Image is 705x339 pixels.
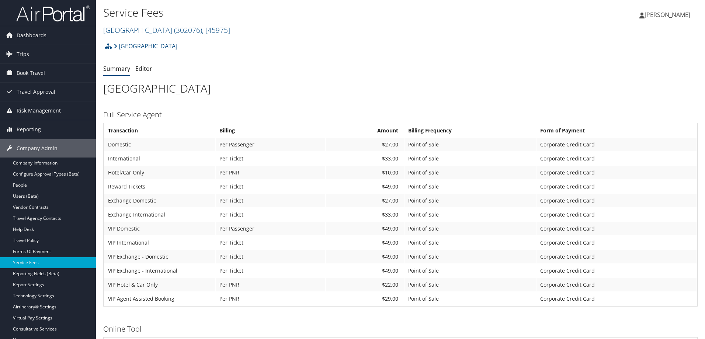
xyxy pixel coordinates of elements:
[104,124,215,137] th: Transaction
[536,222,697,235] td: Corporate Credit Card
[17,101,61,120] span: Risk Management
[17,26,46,45] span: Dashboards
[16,5,90,22] img: airportal-logo.png
[326,236,404,249] td: $49.00
[536,138,697,151] td: Corporate Credit Card
[104,166,215,179] td: Hotel/Car Only
[326,124,404,137] th: Amount
[536,166,697,179] td: Corporate Credit Card
[103,5,500,20] h1: Service Fees
[536,152,697,165] td: Corporate Credit Card
[104,278,215,291] td: VIP Hotel & Car Only
[17,120,41,139] span: Reporting
[104,292,215,305] td: VIP Agent Assisted Booking
[404,278,536,291] td: Point of Sale
[216,236,325,249] td: Per Ticket
[326,152,404,165] td: $33.00
[104,138,215,151] td: Domestic
[104,194,215,207] td: Exchange Domestic
[104,264,215,277] td: VIP Exchange - International
[216,208,325,221] td: Per Ticket
[404,292,536,305] td: Point of Sale
[404,138,536,151] td: Point of Sale
[202,25,230,35] span: , [ 45975 ]
[326,250,404,263] td: $49.00
[104,152,215,165] td: International
[17,64,45,82] span: Book Travel
[404,264,536,277] td: Point of Sale
[216,166,325,179] td: Per PNR
[216,222,325,235] td: Per Passenger
[103,81,698,96] h1: [GEOGRAPHIC_DATA]
[536,236,697,249] td: Corporate Credit Card
[216,250,325,263] td: Per Ticket
[404,236,536,249] td: Point of Sale
[536,208,697,221] td: Corporate Credit Card
[216,278,325,291] td: Per PNR
[404,166,536,179] td: Point of Sale
[216,292,325,305] td: Per PNR
[103,65,130,73] a: Summary
[104,208,215,221] td: Exchange International
[216,194,325,207] td: Per Ticket
[536,124,697,137] th: Form of Payment
[404,208,536,221] td: Point of Sale
[114,39,177,53] a: [GEOGRAPHIC_DATA]
[216,124,325,137] th: Billing
[404,152,536,165] td: Point of Sale
[104,236,215,249] td: VIP International
[326,180,404,193] td: $49.00
[216,152,325,165] td: Per Ticket
[17,45,29,63] span: Trips
[326,166,404,179] td: $10.00
[326,138,404,151] td: $27.00
[326,278,404,291] td: $22.00
[216,138,325,151] td: Per Passenger
[326,194,404,207] td: $27.00
[404,180,536,193] td: Point of Sale
[639,4,698,26] a: [PERSON_NAME]
[17,83,55,101] span: Travel Approval
[404,250,536,263] td: Point of Sale
[326,292,404,305] td: $29.00
[536,250,697,263] td: Corporate Credit Card
[103,110,698,120] h3: Full Service Agent
[404,194,536,207] td: Point of Sale
[17,139,58,158] span: Company Admin
[404,222,536,235] td: Point of Sale
[103,25,230,35] a: [GEOGRAPHIC_DATA]
[104,180,215,193] td: Reward Tickets
[536,264,697,277] td: Corporate Credit Card
[536,278,697,291] td: Corporate Credit Card
[135,65,152,73] a: Editor
[536,180,697,193] td: Corporate Credit Card
[174,25,202,35] span: ( 302076 )
[536,194,697,207] td: Corporate Credit Card
[326,264,404,277] td: $49.00
[645,11,690,19] span: [PERSON_NAME]
[326,222,404,235] td: $49.00
[326,208,404,221] td: $33.00
[104,250,215,263] td: VIP Exchange - Domestic
[216,180,325,193] td: Per Ticket
[104,222,215,235] td: VIP Domestic
[216,264,325,277] td: Per Ticket
[404,124,536,137] th: Billing Frequency
[536,292,697,305] td: Corporate Credit Card
[103,324,698,334] h3: Online Tool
